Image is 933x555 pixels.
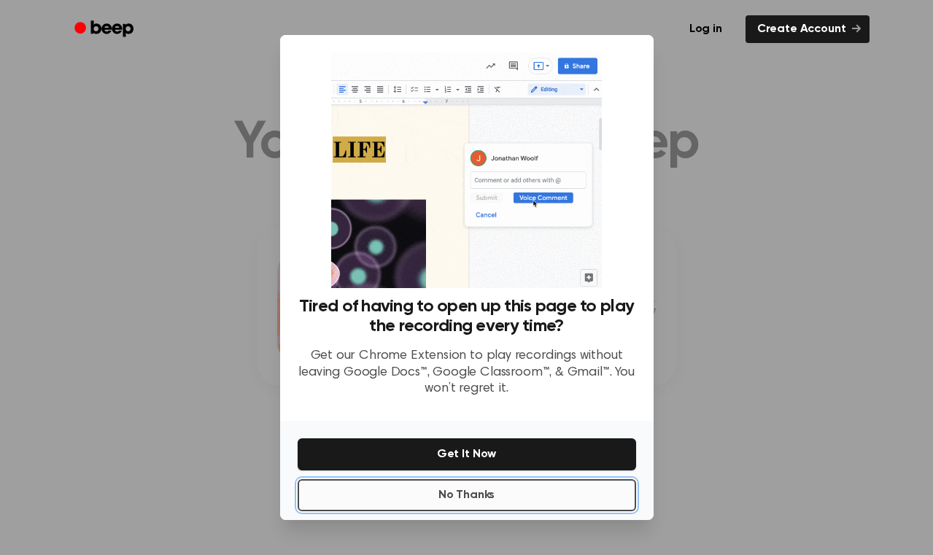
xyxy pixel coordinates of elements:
button: Get It Now [298,438,636,470]
a: Log in [675,12,737,46]
p: Get our Chrome Extension to play recordings without leaving Google Docs™, Google Classroom™, & Gm... [298,348,636,397]
button: No Thanks [298,479,636,511]
a: Create Account [746,15,870,43]
a: Beep [64,15,147,44]
h3: Tired of having to open up this page to play the recording every time? [298,297,636,336]
img: Beep extension in action [331,53,602,288]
